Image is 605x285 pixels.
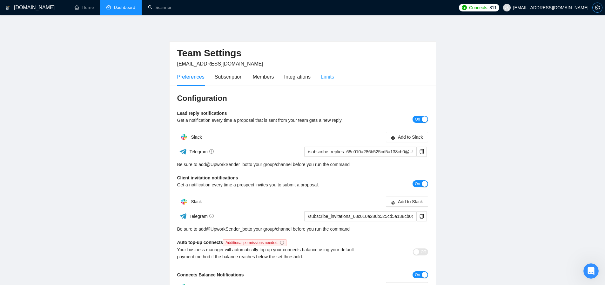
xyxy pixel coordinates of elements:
span: Slack [191,135,202,140]
a: searchScanner [148,5,171,10]
div: Members [253,73,274,81]
div: Limits [321,73,334,81]
a: dashboardDashboard [106,5,135,10]
b: Auto top-up connects [177,240,289,245]
img: hpQkSZIkSZIkSZIkSZIkSZIkSZIkSZIkSZIkSZIkSZIkSZIkSZIkSZIkSZIkSZIkSZIkSZIkSZIkSZIkSZIkSZIkSZIkSZIkS... [178,195,190,208]
img: upwork-logo.png [462,5,467,10]
span: On [415,180,420,187]
h3: Configuration [177,93,428,103]
span: copy [417,214,427,219]
a: homeHome [75,5,94,10]
span: Add to Slack [398,198,423,205]
b: Client invitation notifications [177,175,238,180]
img: hpQkSZIkSZIkSZIkSZIkSZIkSZIkSZIkSZIkSZIkSZIkSZIkSZIkSZIkSZIkSZIkSZIkSZIkSZIkSZIkSZIkSZIkSZIkSZIkS... [178,131,190,143]
button: copy [417,211,427,221]
span: copy [417,149,427,154]
span: Telegram [189,149,214,154]
span: info-circle [209,214,214,218]
div: Get a notification every time a proposal that is sent from your team gets a new reply. [177,117,366,124]
div: Get a notification every time a prospect invites you to submit a proposal. [177,181,366,188]
a: @UpworkSender_bot [206,161,249,168]
span: slack [391,136,395,140]
b: Lead reply notifications [177,111,227,116]
div: Subscription [215,73,243,81]
span: On [415,271,420,278]
span: 811 [489,4,496,11]
span: Additional permissions needed. [223,239,286,246]
span: info-circle [280,241,284,245]
img: ww3wtPAAAAAElFTkSuQmCC [179,148,187,156]
img: logo [5,3,10,13]
span: Connects: [469,4,488,11]
div: Be sure to add to your group/channel before you run the command [177,161,428,168]
span: On [415,116,420,123]
div: Your business manager will automatically top up your connects balance using your default payment ... [177,246,366,260]
span: Telegram [189,214,214,219]
div: Be sure to add to your group/channel before you run the command [177,226,428,233]
iframe: Intercom live chat [583,263,599,279]
span: Slack [191,199,202,204]
button: slackAdd to Slack [386,132,428,142]
button: setting [592,3,602,13]
a: setting [592,5,602,10]
b: Connects Balance Notifications [177,272,244,277]
span: slack [391,200,395,205]
img: ww3wtPAAAAAElFTkSuQmCC [179,212,187,220]
button: copy [417,147,427,157]
button: slackAdd to Slack [386,197,428,207]
span: [EMAIL_ADDRESS][DOMAIN_NAME] [177,61,263,66]
span: Add to Slack [398,134,423,141]
span: info-circle [209,149,214,154]
div: Preferences [177,73,205,81]
a: @UpworkSender_bot [206,226,249,233]
h2: Team Settings [177,47,428,60]
div: Integrations [284,73,311,81]
span: user [505,5,509,10]
span: Off [421,248,426,255]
